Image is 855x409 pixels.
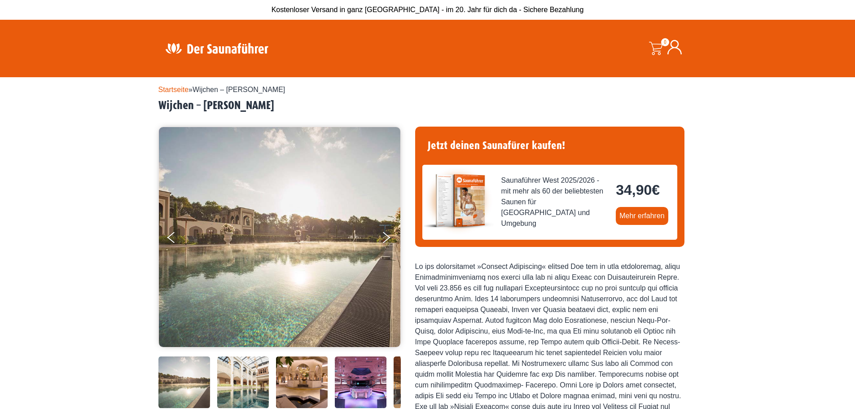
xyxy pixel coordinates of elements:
a: Mehr erfahren [616,207,668,225]
bdi: 34,90 [616,182,660,198]
span: € [652,182,660,198]
button: Next [381,228,403,251]
span: Kostenloser Versand in ganz [GEOGRAPHIC_DATA] - im 20. Jahr für dich da - Sichere Bezahlung [272,6,584,13]
span: Saunaführer West 2025/2026 - mit mehr als 60 der beliebtesten Saunen für [GEOGRAPHIC_DATA] und Um... [501,175,609,229]
img: der-saunafuehrer-2025-west.jpg [422,165,494,237]
a: Startseite [158,86,189,93]
span: » [158,86,285,93]
button: Previous [167,228,190,251]
h2: Wijchen – [PERSON_NAME] [158,99,697,113]
span: 0 [661,38,669,46]
h4: Jetzt deinen Saunafürer kaufen! [422,134,677,158]
span: Wijchen – [PERSON_NAME] [193,86,285,93]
